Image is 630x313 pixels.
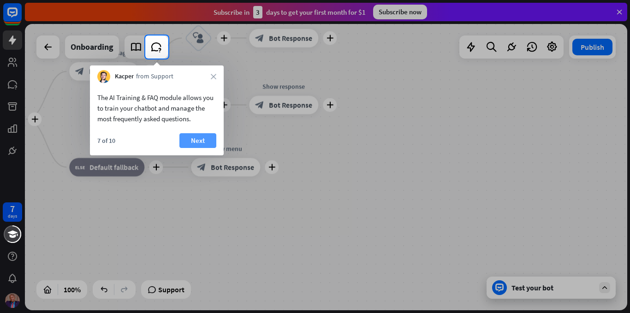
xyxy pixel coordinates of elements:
[7,4,35,31] button: Open LiveChat chat widget
[115,72,134,81] span: Kacper
[97,92,216,124] div: The AI Training & FAQ module allows you to train your chatbot and manage the most frequently aske...
[97,136,115,145] div: 7 of 10
[136,72,173,81] span: from Support
[211,74,216,79] i: close
[179,133,216,148] button: Next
